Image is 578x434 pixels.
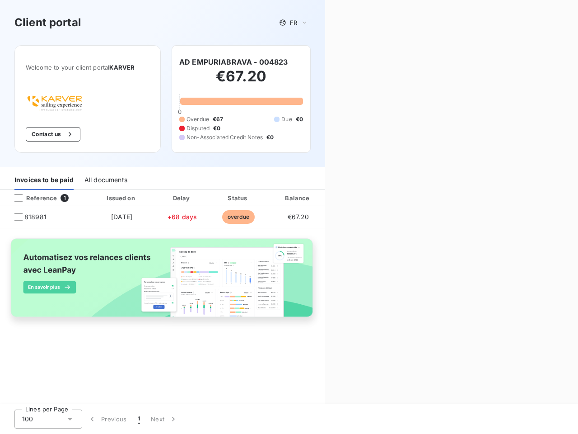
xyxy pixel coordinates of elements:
span: 1 [138,415,140,424]
button: 1 [132,410,145,429]
span: €0 [266,133,274,142]
div: Invoices to be paid [14,171,74,190]
div: Status [211,193,265,203]
h3: Client portal [14,14,81,31]
span: Due [281,115,292,123]
img: Company logo [26,94,84,113]
h6: AD EMPURIABRAVA - 004823 [179,57,288,67]
span: 818981 [24,212,47,222]
span: 0 [178,108,182,115]
span: €67 [213,115,223,123]
span: €67.20 [288,213,309,221]
img: banner [4,234,322,330]
span: €0 [296,115,303,123]
span: FR [290,19,297,26]
span: Overdue [186,115,209,123]
div: Balance [269,193,327,203]
span: overdue [222,210,255,224]
span: [DATE] [111,213,132,221]
div: Issued on [90,193,153,203]
span: 100 [22,415,33,424]
span: KARVER [109,64,135,71]
span: 1 [61,194,69,202]
button: Contact us [26,127,80,142]
div: All documents [84,171,127,190]
div: Reference [7,194,57,202]
span: €0 [213,124,220,132]
span: Non-Associated Credit Notes [186,133,263,142]
span: Disputed [186,124,210,132]
span: Welcome to your client portal [26,64,149,71]
span: +68 days [168,213,197,221]
div: Delay [157,193,208,203]
h2: €67.20 [179,67,303,94]
button: Next [145,410,183,429]
button: Previous [82,410,132,429]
